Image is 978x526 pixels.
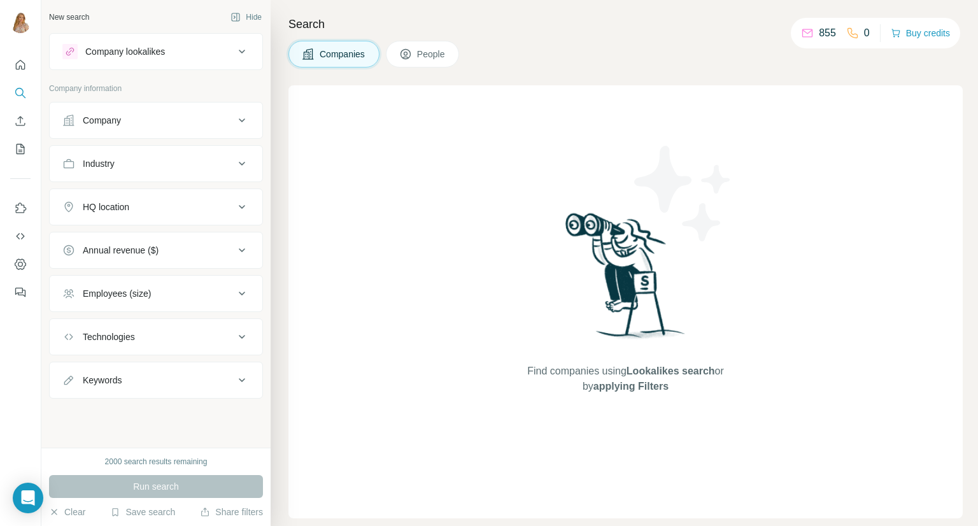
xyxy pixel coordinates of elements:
[49,83,263,94] p: Company information
[819,25,836,41] p: 855
[50,235,262,266] button: Annual revenue ($)
[13,483,43,513] div: Open Intercom Messenger
[83,244,159,257] div: Annual revenue ($)
[593,381,669,392] span: applying Filters
[83,157,115,170] div: Industry
[222,8,271,27] button: Hide
[49,11,89,23] div: New search
[10,110,31,132] button: Enrich CSV
[10,225,31,248] button: Use Surfe API
[83,374,122,387] div: Keywords
[200,506,263,518] button: Share filters
[50,322,262,352] button: Technologies
[10,138,31,160] button: My lists
[10,53,31,76] button: Quick start
[560,210,692,352] img: Surfe Illustration - Woman searching with binoculars
[50,278,262,309] button: Employees (size)
[864,25,870,41] p: 0
[320,48,366,60] span: Companies
[10,281,31,304] button: Feedback
[83,114,121,127] div: Company
[50,148,262,179] button: Industry
[10,253,31,276] button: Dashboard
[50,36,262,67] button: Company lookalikes
[626,136,741,251] img: Surfe Illustration - Stars
[523,364,727,394] span: Find companies using or by
[50,105,262,136] button: Company
[83,331,135,343] div: Technologies
[110,506,175,518] button: Save search
[49,506,85,518] button: Clear
[83,201,129,213] div: HQ location
[50,192,262,222] button: HQ location
[417,48,446,60] span: People
[10,82,31,104] button: Search
[627,366,715,376] span: Lookalikes search
[105,456,208,467] div: 2000 search results remaining
[891,24,950,42] button: Buy credits
[50,365,262,395] button: Keywords
[10,197,31,220] button: Use Surfe on LinkedIn
[10,13,31,33] img: Avatar
[288,15,963,33] h4: Search
[83,287,151,300] div: Employees (size)
[85,45,165,58] div: Company lookalikes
